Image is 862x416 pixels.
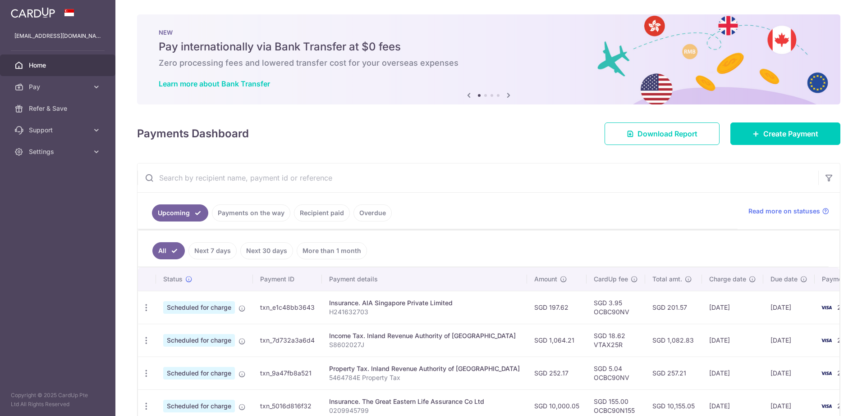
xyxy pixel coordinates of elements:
td: SGD 1,082.83 [645,324,702,357]
img: Bank Card [817,335,835,346]
span: Home [29,61,88,70]
td: SGD 197.62 [527,291,587,324]
a: Learn more about Bank Transfer [159,79,270,88]
td: SGD 3.95 OCBC90NV [587,291,645,324]
span: Read more on statuses [748,207,820,216]
h4: Payments Dashboard [137,126,249,142]
span: 2895 [837,336,853,344]
h6: Zero processing fees and lowered transfer cost for your overseas expenses [159,58,819,68]
div: Insurance. The Great Eastern Life Assurance Co Ltd [329,397,520,406]
th: Payment ID [253,267,322,291]
img: CardUp [11,7,55,18]
td: [DATE] [763,357,815,389]
td: SGD 18.62 VTAX25R [587,324,645,357]
span: 2895 [837,369,853,377]
td: [DATE] [763,291,815,324]
span: Create Payment [763,128,818,139]
span: Support [29,126,88,135]
span: Total amt. [652,275,682,284]
th: Payment details [322,267,527,291]
p: 0209945799 [329,406,520,415]
td: [DATE] [702,324,763,357]
a: Next 7 days [188,242,237,259]
span: Amount [534,275,557,284]
span: Scheduled for charge [163,334,235,347]
div: Income Tax. Inland Revenue Authority of [GEOGRAPHIC_DATA] [329,331,520,340]
img: Bank Card [817,368,835,379]
p: 5464784E Property Tax [329,373,520,382]
td: txn_e1c48bb3643 [253,291,322,324]
a: Overdue [353,204,392,222]
span: Status [163,275,183,284]
span: Scheduled for charge [163,400,235,412]
td: [DATE] [702,291,763,324]
img: Bank Card [817,302,835,313]
td: SGD 257.21 [645,357,702,389]
td: SGD 1,064.21 [527,324,587,357]
td: [DATE] [702,357,763,389]
span: Download Report [637,128,697,139]
span: Due date [770,275,798,284]
img: Bank transfer banner [137,14,840,104]
a: More than 1 month [297,242,367,259]
span: 2895 [837,303,853,311]
span: CardUp fee [594,275,628,284]
input: Search by recipient name, payment id or reference [138,163,818,192]
span: Scheduled for charge [163,301,235,314]
img: Bank Card [817,401,835,411]
p: [EMAIL_ADDRESS][DOMAIN_NAME] [14,32,101,41]
a: All [152,242,185,259]
span: Refer & Save [29,104,88,113]
span: Settings [29,147,88,156]
p: NEW [159,29,819,36]
a: Upcoming [152,204,208,222]
span: Scheduled for charge [163,367,235,380]
a: Recipient paid [294,204,350,222]
span: Pay [29,82,88,91]
td: SGD 5.04 OCBC90NV [587,357,645,389]
h5: Pay internationally via Bank Transfer at $0 fees [159,40,819,54]
td: SGD 201.57 [645,291,702,324]
td: [DATE] [763,324,815,357]
td: txn_7d732a3a6d4 [253,324,322,357]
p: H241632703 [329,307,520,317]
a: Payments on the way [212,204,290,222]
span: 2895 [837,402,853,410]
div: Insurance. AIA Singapore Private Limited [329,298,520,307]
td: txn_9a47fb8a521 [253,357,322,389]
a: Next 30 days [240,242,293,259]
p: S8602027J [329,340,520,349]
a: Create Payment [730,122,840,145]
a: Download Report [605,122,720,145]
td: SGD 252.17 [527,357,587,389]
span: Charge date [709,275,746,284]
a: Read more on statuses [748,207,829,216]
div: Property Tax. Inland Revenue Authority of [GEOGRAPHIC_DATA] [329,364,520,373]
